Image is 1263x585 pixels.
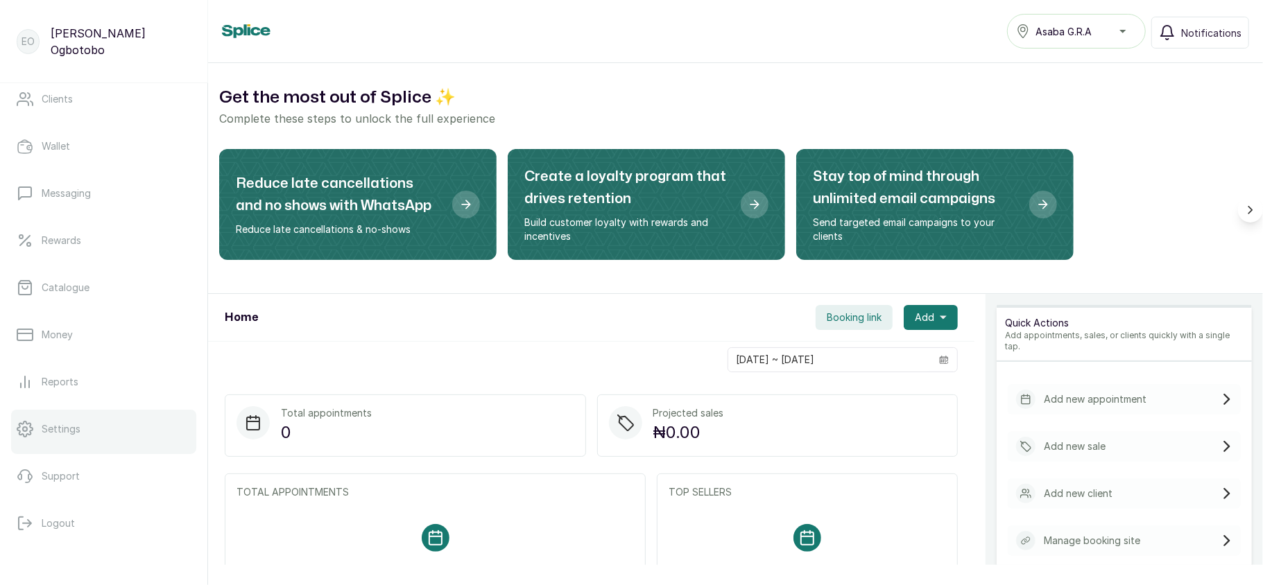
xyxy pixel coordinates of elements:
[813,166,1018,210] h2: Stay top of mind through unlimited email campaigns
[42,516,75,530] p: Logout
[1007,14,1146,49] button: Asaba G.R.A
[236,222,441,236] p: Reduce late cancellations & no-shows
[508,149,785,260] div: Create a loyalty program that drives retention
[915,311,934,324] span: Add
[1044,392,1146,406] p: Add new appointment
[1044,487,1112,500] p: Add new client
[816,305,893,330] button: Booking link
[22,35,35,49] p: EO
[939,355,949,365] svg: calendar
[51,25,191,58] p: [PERSON_NAME] Ogbotobo
[11,457,196,496] a: Support
[728,348,931,372] input: Select date
[11,363,196,401] a: Reports
[796,149,1074,260] div: Stay top of mind through unlimited email campaigns
[281,420,372,445] p: 0
[524,216,730,243] p: Build customer loyalty with rewards and incentives
[1005,316,1244,330] p: Quick Actions
[669,485,946,499] p: TOP SELLERS
[219,85,1252,110] h2: Get the most out of Splice ✨
[1044,534,1140,548] p: Manage booking site
[1238,198,1263,222] button: Scroll right
[11,174,196,213] a: Messaging
[653,406,724,420] p: Projected sales
[42,469,80,483] p: Support
[11,80,196,119] a: Clients
[219,149,497,260] div: Reduce late cancellations and no shows with WhatsApp
[11,127,196,166] a: Wallet
[42,328,73,342] p: Money
[1036,24,1092,39] span: Asaba G.R.A
[281,406,372,420] p: Total appointments
[259,552,611,577] p: No appointments. Visit your calendar to add some appointments for [DATE]
[42,234,81,247] p: Rewards
[1044,439,1106,453] p: Add new sale
[11,221,196,260] a: Rewards
[524,166,730,210] h2: Create a loyalty program that drives retention
[813,216,1018,243] p: Send targeted email campaigns to your clients
[653,420,724,445] p: ₦0.00
[11,410,196,448] a: Settings
[1151,17,1249,49] button: Notifications
[42,139,70,153] p: Wallet
[42,186,91,200] p: Messaging
[11,268,196,307] a: Catalogue
[236,173,441,217] h2: Reduce late cancellations and no shows with WhatsApp
[42,92,73,106] p: Clients
[11,504,196,543] button: Logout
[1181,26,1241,40] span: Notifications
[1005,330,1244,352] p: Add appointments, sales, or clients quickly with a single tap.
[827,311,882,324] span: Booking link
[11,315,196,354] a: Money
[219,110,1252,127] p: Complete these steps to unlock the full experience
[42,422,80,436] p: Settings
[42,375,78,389] p: Reports
[42,281,89,295] p: Catalogue
[904,305,958,330] button: Add
[225,309,258,326] h1: Home
[237,485,634,499] p: TOTAL APPOINTMENTS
